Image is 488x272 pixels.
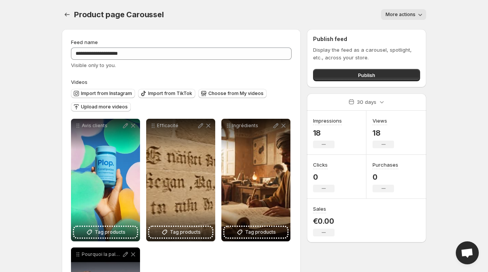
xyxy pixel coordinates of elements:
p: 18 [373,128,394,138]
p: 18 [313,128,342,138]
button: Publish [313,69,420,81]
span: Tag products [170,228,201,236]
p: Pourquoi la paléobiotique ? [82,251,122,257]
span: Videos [71,79,87,85]
span: Import from Instagram [81,90,132,97]
button: More actions [381,9,426,20]
div: Avis clientsTag products [71,119,140,241]
span: Publish [358,71,375,79]
span: Choose from My videos [208,90,264,97]
button: Upload more videos [71,102,131,111]
h3: Clicks [313,161,328,169]
button: Tag products [224,227,287,238]
a: Open chat [456,241,479,264]
p: €0.00 [313,216,335,226]
p: 30 days [357,98,376,106]
span: More actions [386,11,415,18]
p: 0 [313,172,335,182]
h3: Impressions [313,117,342,125]
p: 0 [373,172,398,182]
button: Settings [62,9,73,20]
button: Tag products [149,227,212,238]
div: IngrédientsTag products [221,119,290,241]
h3: Purchases [373,161,398,169]
h2: Publish feed [313,35,420,43]
span: Tag products [95,228,125,236]
h3: Views [373,117,387,125]
h3: Sales [313,205,326,213]
span: Feed name [71,39,98,45]
p: Avis clients [82,123,122,129]
button: Import from Instagram [71,89,135,98]
span: Import from TikTok [148,90,192,97]
span: Tag products [245,228,276,236]
button: Import from TikTok [138,89,195,98]
p: Display the feed as a carousel, spotlight, etc., across your store. [313,46,420,61]
span: Visible only to you. [71,62,116,68]
span: Product page Caroussel [74,10,164,19]
span: Upload more videos [81,104,128,110]
div: EfficacitéTag products [146,119,215,241]
button: Choose from My videos [198,89,267,98]
button: Tag products [74,227,137,238]
p: Efficacité [157,123,197,129]
p: Ingrédients [232,123,272,129]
